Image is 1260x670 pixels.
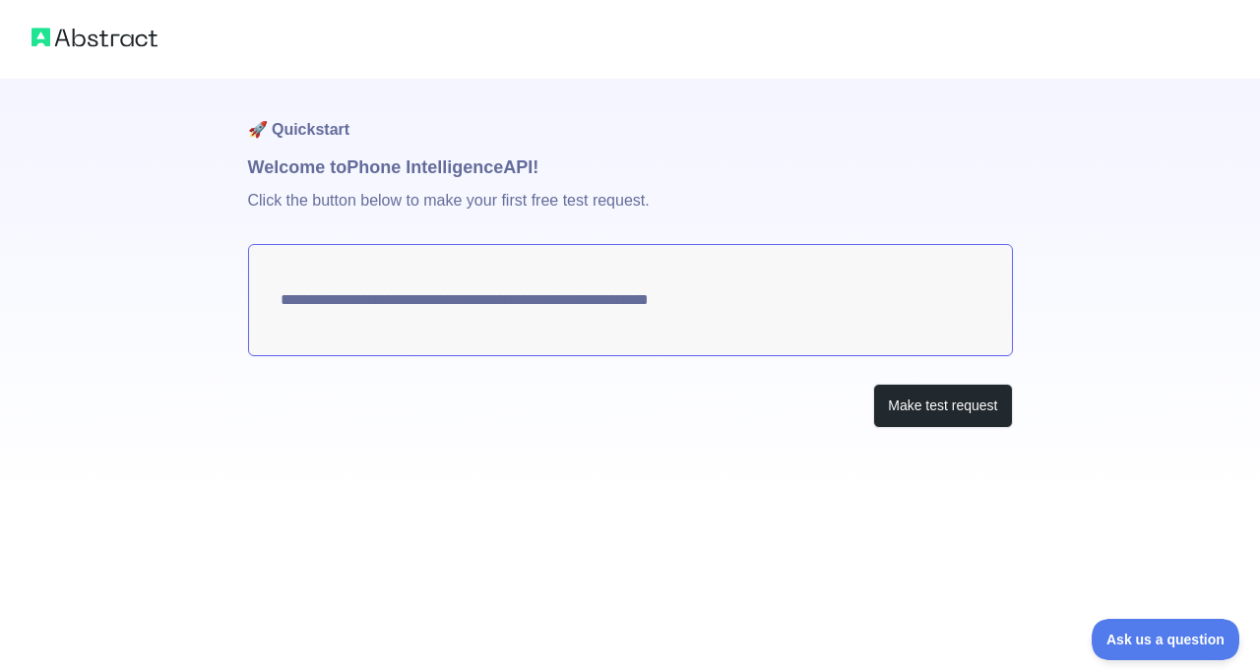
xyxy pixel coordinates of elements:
iframe: Toggle Customer Support [1092,619,1240,660]
h1: 🚀 Quickstart [248,79,1013,153]
h1: Welcome to Phone Intelligence API! [248,153,1013,181]
p: Click the button below to make your first free test request. [248,181,1013,244]
img: Abstract logo [31,24,157,51]
button: Make test request [873,384,1012,428]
